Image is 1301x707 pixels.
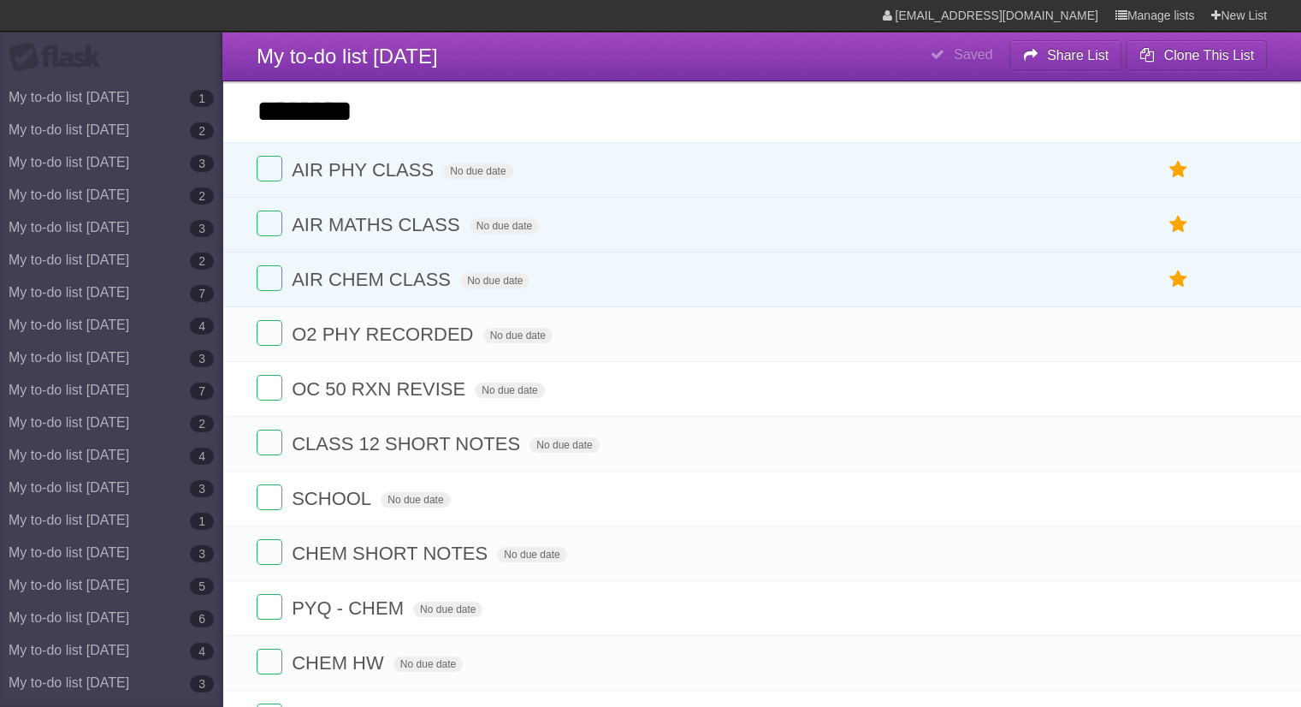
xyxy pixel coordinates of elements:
[257,45,438,68] span: My to-do list [DATE]
[1162,156,1195,184] label: Star task
[190,578,214,595] b: 5
[190,610,214,627] b: 6
[1009,40,1122,71] button: Share List
[292,543,492,564] span: CHEM SHORT NOTES
[257,320,282,346] label: Done
[257,430,282,455] label: Done
[9,42,111,73] div: Flask
[1162,265,1195,294] label: Star task
[292,433,524,454] span: CLASS 12 SHORT NOTES
[190,155,214,172] b: 3
[292,652,388,674] span: CHEM HW
[190,415,214,432] b: 2
[190,643,214,660] b: 4
[257,484,282,510] label: Done
[1047,48,1109,62] b: Share List
[475,383,544,398] span: No due date
[257,265,282,291] label: Done
[257,375,282,401] label: Done
[190,350,214,367] b: 3
[190,187,214,205] b: 2
[460,273,529,288] span: No due date
[393,656,463,672] span: No due date
[954,47,992,62] b: Saved
[292,597,408,619] span: PYQ - CHEM
[497,547,566,562] span: No due date
[292,488,376,509] span: SCHOOL
[190,513,214,530] b: 1
[190,448,214,465] b: 4
[443,163,512,179] span: No due date
[381,492,450,508] span: No due date
[190,480,214,497] b: 3
[190,220,214,237] b: 3
[1162,211,1195,239] label: Star task
[1126,40,1267,71] button: Clone This List
[257,211,282,236] label: Done
[292,214,464,235] span: AIR MATHS CLASS
[1163,48,1254,62] b: Clone This List
[190,545,214,562] b: 3
[470,218,539,234] span: No due date
[292,324,477,345] span: O2 PHY RECORDED
[483,328,553,343] span: No due date
[190,90,214,107] b: 1
[413,602,482,617] span: No due date
[190,285,214,302] b: 7
[529,437,599,453] span: No due date
[292,378,470,400] span: OC 50 RXN REVISE
[257,539,282,565] label: Done
[190,383,214,400] b: 7
[292,159,438,181] span: AIR PHY CLASS
[257,156,282,181] label: Done
[257,649,282,674] label: Done
[190,675,214,692] b: 3
[190,318,214,335] b: 4
[292,269,455,290] span: AIR CHEM CLASS
[257,594,282,620] label: Done
[190,122,214,140] b: 2
[190,253,214,270] b: 2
